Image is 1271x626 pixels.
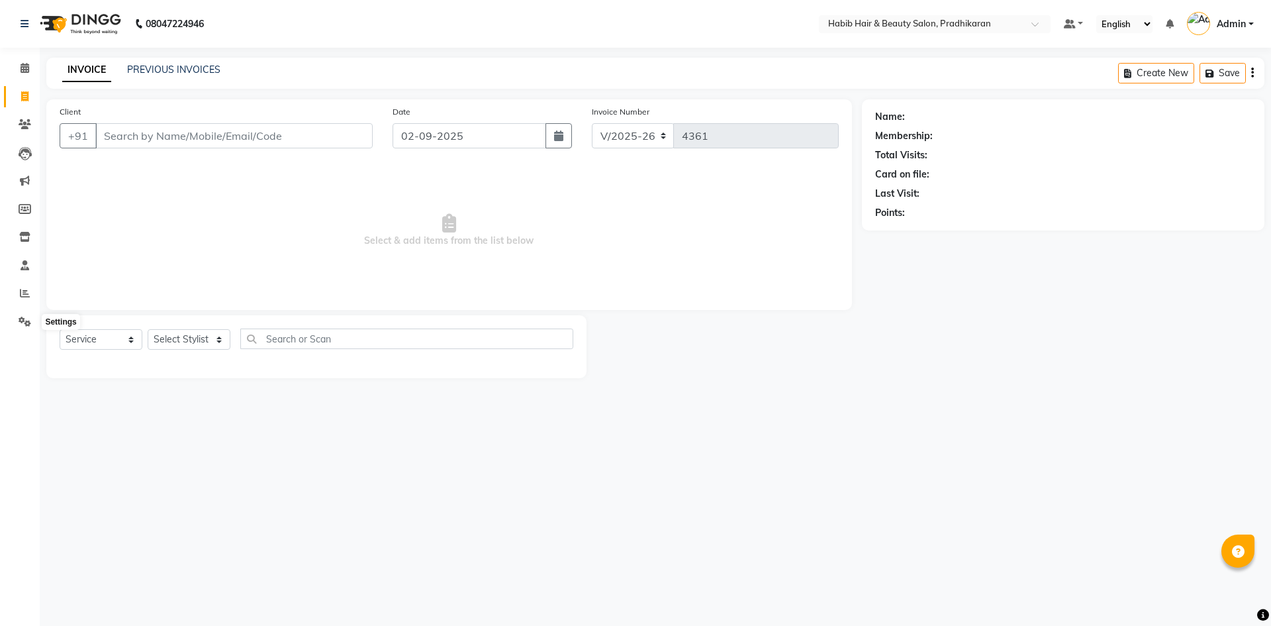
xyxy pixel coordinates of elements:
img: Admin [1187,12,1210,35]
div: Name: [875,110,905,124]
label: Client [60,106,81,118]
div: Total Visits: [875,148,927,162]
button: Save [1200,63,1246,83]
span: Admin [1217,17,1246,31]
img: logo [34,5,124,42]
input: Search or Scan [240,329,573,349]
label: Date [393,106,410,118]
div: Card on file: [875,168,929,182]
a: PREVIOUS INVOICES [127,64,220,76]
span: Select & add items from the list below [60,164,839,297]
div: Settings [42,314,79,330]
div: Membership: [875,129,933,143]
label: Invoice Number [592,106,649,118]
b: 08047224946 [146,5,204,42]
input: Search by Name/Mobile/Email/Code [95,123,373,148]
button: Create New [1118,63,1194,83]
iframe: chat widget [1215,573,1258,613]
a: INVOICE [62,58,111,82]
button: +91 [60,123,97,148]
div: Points: [875,206,905,220]
div: Last Visit: [875,187,919,201]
